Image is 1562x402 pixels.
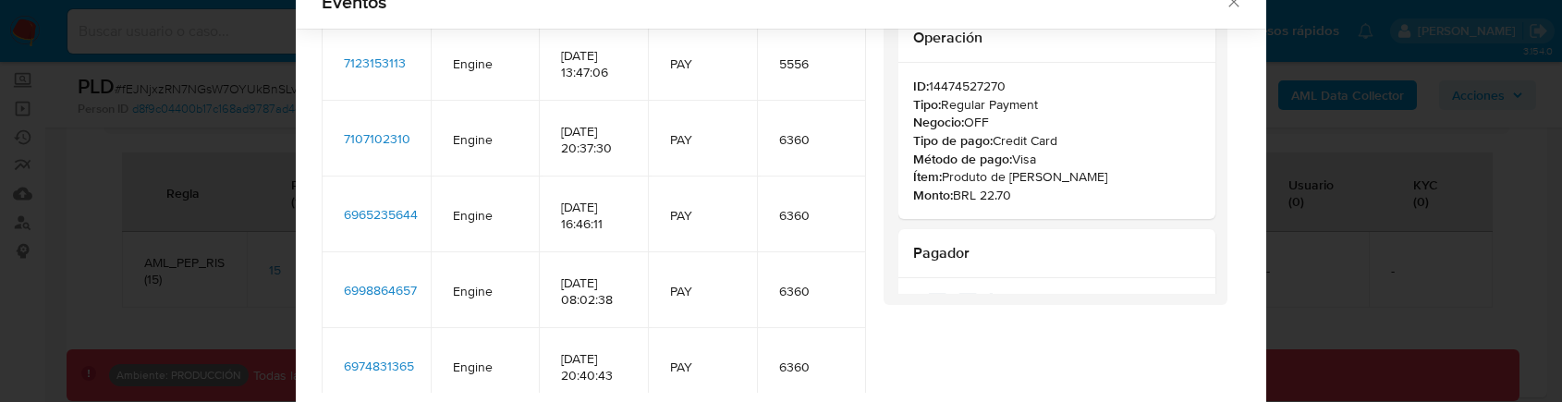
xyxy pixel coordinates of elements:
[344,357,414,375] span: 6974831365
[453,55,518,72] span: Engine
[344,281,417,299] span: 6998864657
[779,283,844,299] span: 6360
[913,78,1201,96] p: 14474527270
[670,131,735,148] span: PAY
[453,131,518,148] span: Engine
[561,350,626,384] span: [DATE] 20:40:43
[913,29,1201,47] h2: Operación
[913,78,929,96] b: ID:
[913,187,953,205] b: Monto:
[913,187,1201,205] p: BRL 22.70
[913,96,941,115] b: Tipo:
[779,131,844,148] span: 6360
[344,205,418,224] span: 6965235644
[344,129,410,148] span: 7107102310
[561,274,626,308] span: [DATE] 08:02:38
[453,283,518,299] span: Engine
[913,132,1201,151] p: Credit Card
[670,359,735,375] span: PAY
[913,151,1012,169] b: Método de pago:
[453,359,518,375] span: Engine
[453,207,518,224] span: Engine
[913,96,1201,115] p: Regular Payment
[913,168,942,187] b: Ítem:
[344,54,406,72] span: 7123153113
[561,123,626,156] span: [DATE] 20:37:30
[913,114,1201,132] p: OFF
[670,207,735,224] span: PAY
[779,55,844,72] span: 5556
[913,168,1201,187] p: Produto de [PERSON_NAME]
[913,244,1201,262] h2: Pagador
[913,151,1201,169] p: Visa
[670,283,735,299] span: PAY
[561,199,626,232] span: [DATE] 16:46:11
[913,132,993,151] b: Tipo de pago:
[561,47,626,80] span: [DATE] 13:47:06
[779,359,844,375] span: 6360
[779,207,844,224] span: 6360
[670,55,735,72] span: PAY
[913,114,964,132] b: Negocio:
